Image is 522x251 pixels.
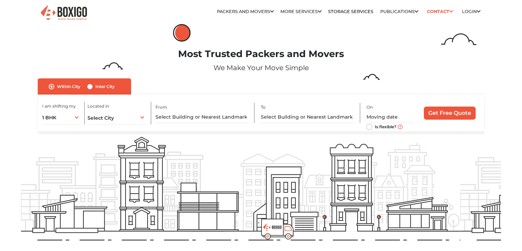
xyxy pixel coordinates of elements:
a: Publications [380,9,418,14]
a: More services [280,9,322,14]
a: Storage Services [328,9,373,14]
img: boxigo_prackers_and_movers_truck [261,219,294,240]
label: Inter City [95,83,115,91]
label: To [261,104,266,110]
a: Login [462,9,480,14]
p: We Make Your Move Simple [21,63,501,73]
label: Located in [88,103,109,109]
label: From [155,104,167,110]
input: Select Building or Nearest Landmark [155,111,249,123]
input: Select Building or Nearest Landmark [261,111,354,123]
a: Packers and Movers [217,9,274,14]
label: Is flexible? [375,123,396,130]
span: Select City [88,115,114,121]
img: move_date_info [398,124,403,129]
a: Contact [425,6,455,17]
span: 1 BHK [42,114,56,121]
input: Get Free Quote [424,107,476,120]
label: On [367,104,373,110]
label: Within City [57,83,80,91]
img: Boxigo [40,4,88,21]
input: Moving date [367,111,414,123]
h1: Most Trusted Packers and Movers [21,48,501,60]
label: I am shifting my [42,103,76,109]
